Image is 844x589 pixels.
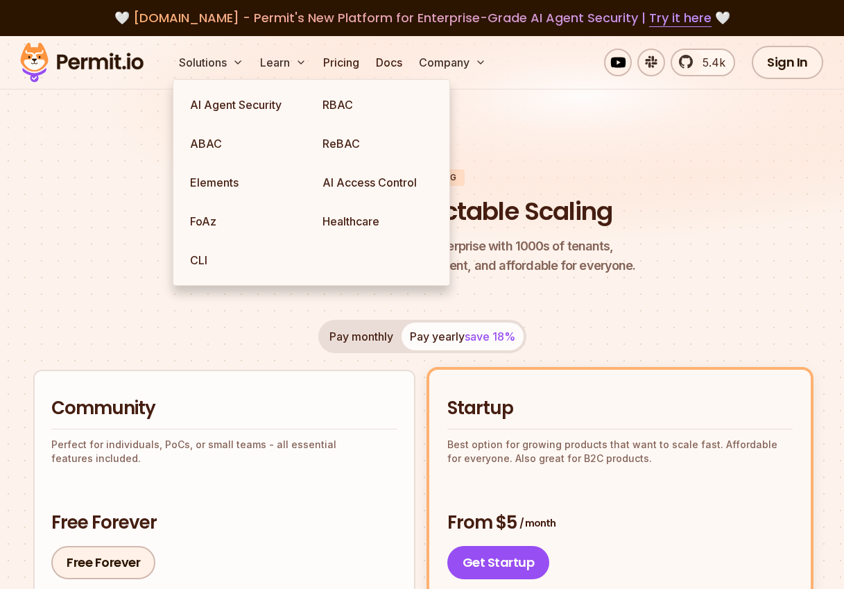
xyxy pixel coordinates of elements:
[447,396,793,421] h2: Startup
[413,49,492,76] button: Company
[311,202,444,241] a: Healthcare
[179,124,311,163] a: ABAC
[179,202,311,241] a: FoAz
[311,124,444,163] a: ReBAC
[179,85,311,124] a: AI Agent Security
[179,163,311,202] a: Elements
[447,511,793,536] h3: From $5
[447,438,793,466] p: Best option for growing products that want to scale fast. Affordable for everyone. Also great for...
[179,241,311,280] a: CLI
[671,49,735,76] a: 5.4k
[649,9,712,27] a: Try it here
[694,54,725,71] span: 5.4k
[370,49,408,76] a: Docs
[321,323,402,350] button: Pay monthly
[255,49,312,76] button: Learn
[51,396,397,421] h2: Community
[51,511,397,536] h3: Free Forever
[51,546,155,579] a: Free Forever
[311,85,444,124] a: RBAC
[51,438,397,466] p: Perfect for individuals, PoCs, or small teams - all essential features included.
[14,39,150,86] img: Permit logo
[447,546,550,579] a: Get Startup
[318,49,365,76] a: Pricing
[173,49,249,76] button: Solutions
[33,8,811,28] div: 🤍 🤍
[311,163,444,202] a: AI Access Control
[519,516,556,530] span: / month
[133,9,712,26] span: [DOMAIN_NAME] - Permit's New Platform for Enterprise-Grade AI Agent Security |
[752,46,823,79] a: Sign In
